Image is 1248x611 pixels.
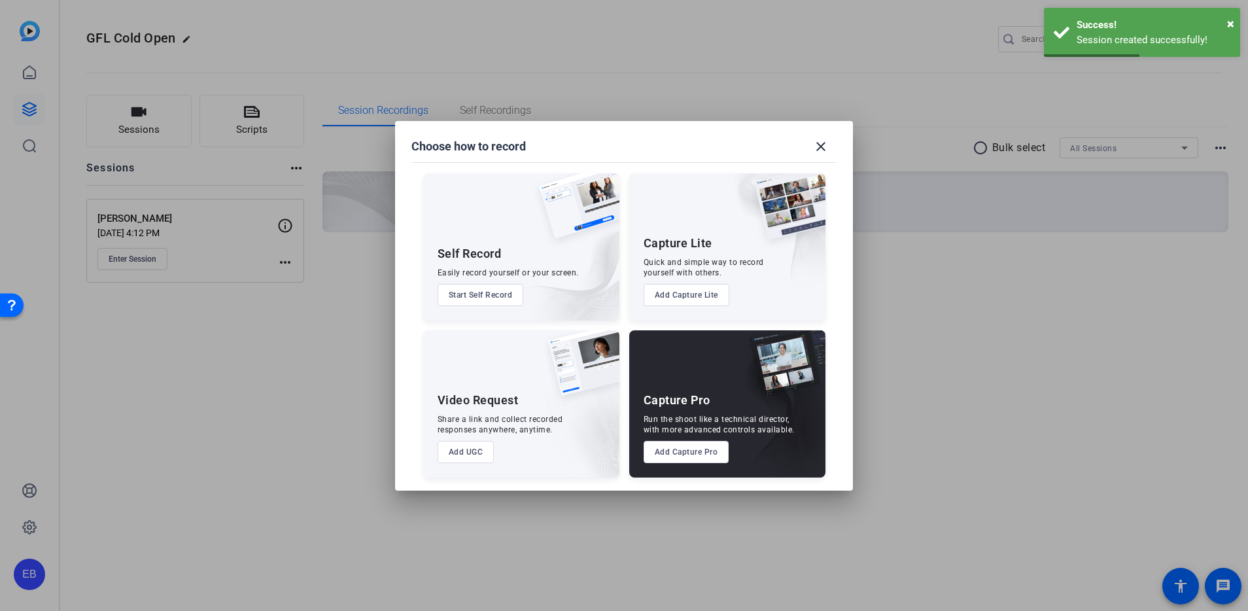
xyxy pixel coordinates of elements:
div: Easily record yourself or your screen. [438,268,579,278]
h1: Choose how to record [411,139,526,154]
img: embarkstudio-ugc-content.png [544,371,619,478]
img: self-record.png [529,173,619,252]
button: Close [1227,14,1234,33]
div: Capture Lite [644,236,712,251]
img: embarkstudio-capture-pro.png [729,347,825,478]
img: capture-lite.png [744,173,825,253]
div: Share a link and collect recorded responses anywhere, anytime. [438,414,563,435]
mat-icon: close [813,139,829,154]
div: Success! [1077,18,1230,33]
div: Self Record [438,246,502,262]
img: embarkstudio-self-record.png [506,201,619,321]
div: Capture Pro [644,393,710,408]
span: × [1227,16,1234,31]
div: Video Request [438,393,519,408]
div: Run the shoot like a technical director, with more advanced controls available. [644,414,795,435]
button: Add Capture Lite [644,284,729,306]
img: embarkstudio-capture-lite.png [708,173,825,304]
button: Start Self Record [438,284,524,306]
button: Add Capture Pro [644,441,729,463]
img: ugc-content.png [538,330,619,410]
img: capture-pro.png [739,330,825,410]
button: Add UGC [438,441,494,463]
div: Quick and simple way to record yourself with others. [644,257,764,278]
div: Session created successfully! [1077,33,1230,48]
